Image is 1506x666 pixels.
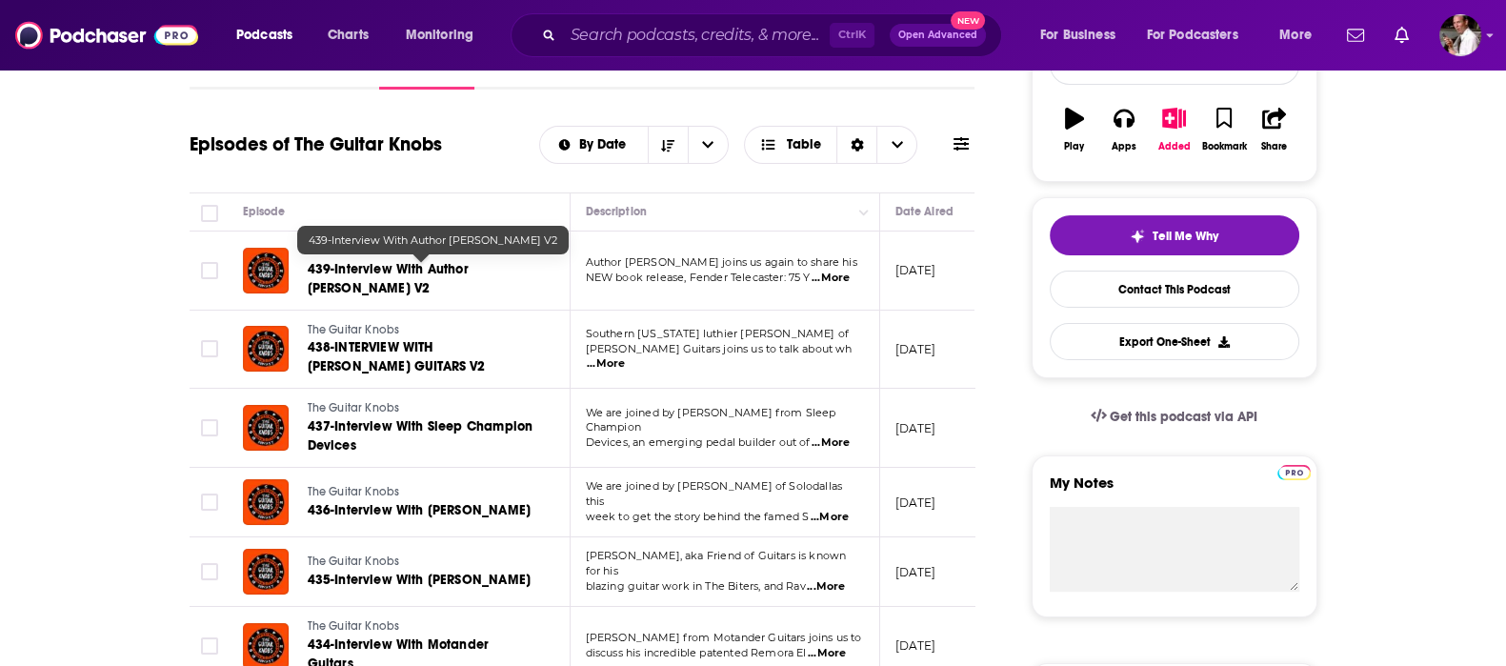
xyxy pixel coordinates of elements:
span: The Guitar Knobs [308,323,400,336]
span: [PERSON_NAME] Guitars joins us to talk about wh [586,342,853,355]
span: New [951,11,985,30]
img: User Profile [1439,14,1481,56]
div: Description [586,200,647,223]
span: Toggle select row [201,637,218,655]
span: week to get the story behind the famed S [586,510,810,523]
a: The Guitar Knobs [308,400,536,417]
span: [PERSON_NAME] from Motander Guitars joins us to [586,631,862,644]
button: Export One-Sheet [1050,323,1299,360]
button: open menu [1266,20,1335,50]
span: Open Advanced [898,30,977,40]
div: Share [1261,141,1287,152]
a: 436-Interview With [PERSON_NAME] [308,501,534,520]
a: Contact This Podcast [1050,271,1299,308]
button: tell me why sparkleTell Me Why [1050,215,1299,255]
input: Search podcasts, credits, & more... [563,20,830,50]
button: open menu [688,127,728,163]
span: The Guitar Knobs [308,555,400,568]
div: Sort Direction [836,127,876,163]
span: Toggle select row [201,494,218,511]
span: For Podcasters [1147,22,1238,49]
a: The Guitar Knobs [308,484,534,501]
div: Play [1064,141,1084,152]
span: For Business [1040,22,1115,49]
h2: Choose List sort [539,126,729,164]
p: [DATE] [895,420,936,436]
p: [DATE] [895,494,936,511]
span: By Date [579,138,633,151]
span: Monitoring [406,22,473,49]
button: Show profile menu [1439,14,1481,56]
button: Sort Direction [648,127,688,163]
span: 439-Interview With Author [PERSON_NAME] V2 [308,261,469,296]
a: The Guitar Knobs [308,554,534,571]
button: open menu [540,138,648,151]
span: More [1279,22,1312,49]
span: 435-Interview With [PERSON_NAME] [308,572,531,588]
span: ...More [807,579,845,595]
span: Ctrl K [830,23,874,48]
span: ...More [812,271,850,286]
span: 437-Interview With Sleep Champion Devices [308,418,533,454]
a: 438-INTERVIEW WITH [PERSON_NAME] GUITARS V2 [308,338,536,376]
span: The Guitar Knobs [308,244,400,257]
a: Charts [315,20,380,50]
span: NEW book release, Fender Telecaster: 75 Y [586,271,811,284]
span: The Guitar Knobs [308,619,400,633]
span: Charts [328,22,369,49]
p: [DATE] [895,341,936,357]
button: Bookmark [1199,95,1249,164]
div: Date Aired [895,200,954,223]
div: Bookmark [1201,141,1246,152]
span: We are joined by [PERSON_NAME] from Sleep Champion [586,406,836,434]
span: [PERSON_NAME], aka Friend of Guitars is known for his [586,549,847,577]
span: ...More [808,646,846,661]
span: ...More [587,356,625,372]
span: Tell Me Why [1153,229,1218,244]
button: Open AdvancedNew [890,24,986,47]
a: The Guitar Knobs [308,618,536,636]
button: Choose View [744,126,918,164]
span: Toggle select row [201,340,218,357]
span: Logged in as Quarto [1439,14,1481,56]
span: Southern [US_STATE] luthier [PERSON_NAME] of [586,327,850,340]
span: Author [PERSON_NAME] joins us again to share his [586,255,857,269]
a: Get this podcast via API [1075,394,1274,440]
span: Toggle select row [201,419,218,436]
span: The Guitar Knobs [308,401,400,414]
button: open menu [1135,20,1266,50]
button: Added [1149,95,1198,164]
span: ...More [812,435,850,451]
img: Podchaser Pro [1277,465,1311,480]
span: ...More [811,510,849,525]
span: discuss his incredible patented Remora El [586,646,807,659]
span: We are joined by [PERSON_NAME] of Solodallas this [586,479,843,508]
span: Toggle select row [201,563,218,580]
span: blazing guitar work in The Biters, and Rav [586,579,806,593]
a: Pro website [1277,462,1311,480]
span: 436-Interview With [PERSON_NAME] [308,502,531,518]
span: The Guitar Knobs [308,485,400,498]
label: My Notes [1050,474,1299,507]
a: The Guitar Knobs [308,322,536,339]
div: Apps [1112,141,1136,152]
span: 438-INTERVIEW WITH [PERSON_NAME] GUITARS V2 [308,339,486,374]
h1: Episodes of The Guitar Knobs [190,132,442,156]
button: open menu [1027,20,1139,50]
span: Podcasts [236,22,292,49]
img: Podchaser - Follow, Share and Rate Podcasts [15,17,198,53]
button: Column Actions [853,201,875,224]
span: Devices, an emerging pedal builder out of [586,435,811,449]
button: Apps [1099,95,1149,164]
p: [DATE] [895,262,936,278]
div: Added [1158,141,1191,152]
span: Get this podcast via API [1110,409,1257,425]
span: Table [787,138,821,151]
span: Toggle select row [201,262,218,279]
div: Episode [243,200,286,223]
button: Share [1249,95,1298,164]
p: [DATE] [895,637,936,654]
p: [DATE] [895,564,936,580]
